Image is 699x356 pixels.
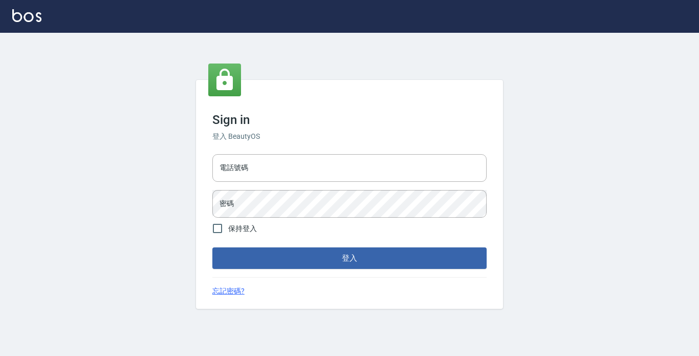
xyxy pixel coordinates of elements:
h3: Sign in [212,113,487,127]
button: 登入 [212,247,487,269]
h6: 登入 BeautyOS [212,131,487,142]
span: 保持登入 [228,223,257,234]
a: 忘記密碼? [212,286,245,297]
img: Logo [12,9,41,22]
